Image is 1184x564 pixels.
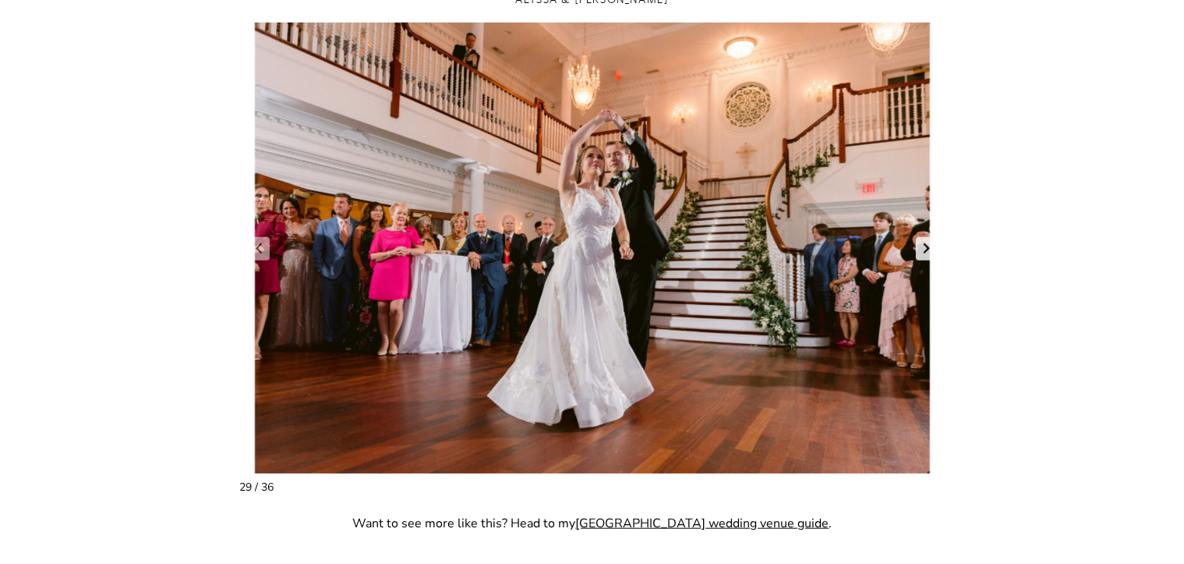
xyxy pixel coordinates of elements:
[916,237,938,261] a: Next slide
[248,237,270,261] a: Previous slide
[240,481,945,494] div: 29 / 36
[240,514,945,533] p: Want to see more like this? Head to my .
[576,515,829,532] a: [GEOGRAPHIC_DATA] wedding venue guide
[240,23,945,474] li: 29 / 36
